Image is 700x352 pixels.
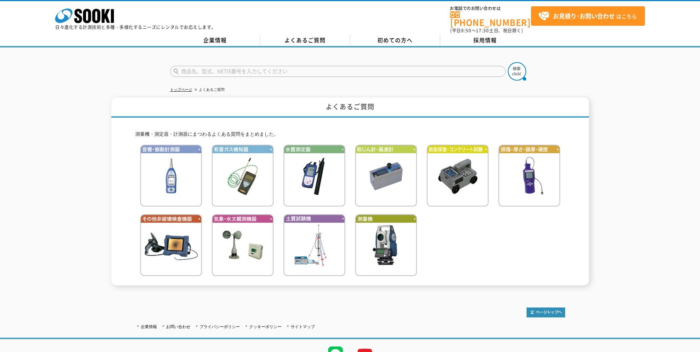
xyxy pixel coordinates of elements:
[291,324,315,329] a: サイトマップ
[527,307,565,317] img: トップページへ
[450,27,523,34] span: (平日 ～ 土日、祝日除く)
[461,27,471,34] span: 8:50
[283,214,345,276] img: 土質試験機
[170,88,192,92] a: トップページ
[212,214,274,276] img: 気象・水文観測機器
[553,11,615,20] strong: お見積り･お問い合わせ
[283,145,345,207] img: 水質測定器
[200,324,240,329] a: プライバシーポリシー
[427,145,489,207] img: 鉄筋検査・コンクリート試験
[538,11,637,22] span: はこちら
[355,145,417,207] img: 粉じん計・風速計
[135,131,565,138] p: 測量機・測定器・計測器にまつわるよくある質問をまとめました。
[440,35,530,46] a: 採用情報
[212,145,274,207] img: 有害ガス検知器
[350,35,440,46] a: 初めての方へ
[140,214,202,276] img: その他非破壊検査機器
[140,145,202,207] img: 音響・振動計測器
[355,214,417,276] img: 測量機
[508,62,526,81] img: btn_search.png
[193,86,225,94] li: よくあるご質問
[170,35,260,46] a: 企業情報
[377,36,413,44] span: 初めての方へ
[450,6,531,11] span: お電話でのお問い合わせは
[531,6,645,26] a: お見積り･お問い合わせはこちら
[498,145,560,207] img: 探傷・厚さ・膜厚・硬度
[249,324,281,329] a: クッキーポリシー
[476,27,489,34] span: 17:30
[111,97,589,118] h1: よくあるご質問
[260,35,350,46] a: よくあるご質問
[450,11,531,26] a: [PHONE_NUMBER]
[55,25,216,29] p: 日々進化する計測技術と多種・多様化するニーズにレンタルでお応えします。
[170,66,506,77] input: 商品名、型式、NETIS番号を入力してください
[166,324,190,329] a: お問い合わせ
[141,324,157,329] a: 企業情報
